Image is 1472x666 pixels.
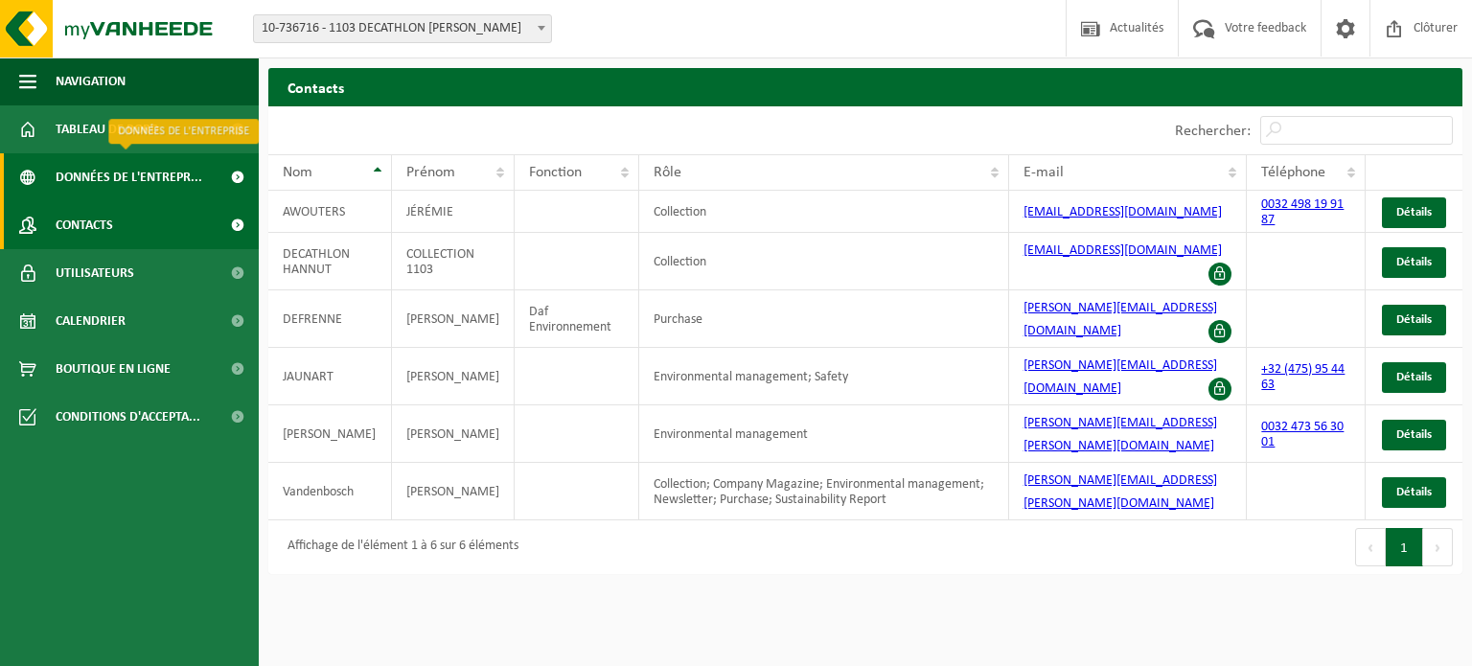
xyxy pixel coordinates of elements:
[56,345,171,393] span: Boutique en ligne
[1396,206,1432,218] span: Détails
[1396,256,1432,268] span: Détails
[268,233,392,290] td: DECATHLON HANNUT
[1261,165,1325,180] span: Téléphone
[1396,428,1432,441] span: Détails
[1396,313,1432,326] span: Détails
[268,405,392,463] td: [PERSON_NAME]
[56,201,113,249] span: Contacts
[1023,416,1217,453] a: [PERSON_NAME][EMAIL_ADDRESS][PERSON_NAME][DOMAIN_NAME]
[639,191,1008,233] td: Collection
[654,165,681,180] span: Rôle
[1382,305,1446,335] a: Détails
[56,153,202,201] span: Données de l'entrepr...
[268,463,392,520] td: Vandenbosch
[268,290,392,348] td: DEFRENNE
[1175,124,1251,139] label: Rechercher:
[268,68,1462,105] h2: Contacts
[1023,243,1222,258] a: [EMAIL_ADDRESS][DOMAIN_NAME]
[639,463,1008,520] td: Collection; Company Magazine; Environmental management; Newsletter; Purchase; Sustainability Report
[56,57,126,105] span: Navigation
[56,249,134,297] span: Utilisateurs
[278,530,518,564] div: Affichage de l'élément 1 à 6 sur 6 éléments
[1023,165,1064,180] span: E-mail
[56,105,159,153] span: Tableau de bord
[1382,197,1446,228] a: Détails
[254,15,551,42] span: 10-736716 - 1103 DECATHLON HANNUT - HANNUT
[1382,420,1446,450] a: Détails
[639,290,1008,348] td: Purchase
[1023,301,1217,338] a: [PERSON_NAME][EMAIL_ADDRESS][DOMAIN_NAME]
[1396,486,1432,498] span: Détails
[1023,473,1217,511] a: [PERSON_NAME][EMAIL_ADDRESS][PERSON_NAME][DOMAIN_NAME]
[515,290,639,348] td: Daf Environnement
[1396,371,1432,383] span: Détails
[268,191,392,233] td: AWOUTERS
[1355,528,1386,566] button: Previous
[392,348,515,405] td: [PERSON_NAME]
[268,348,392,405] td: JAUNART
[1023,205,1222,219] a: [EMAIL_ADDRESS][DOMAIN_NAME]
[1382,247,1446,278] a: Détails
[392,233,515,290] td: COLLECTION 1103
[406,165,455,180] span: Prénom
[56,393,200,441] span: Conditions d'accepta...
[392,191,515,233] td: JÉRÉMIE
[639,405,1008,463] td: Environmental management
[1261,362,1345,392] a: +32 (475) 95 44 63
[1382,477,1446,508] a: Détails
[1261,420,1344,449] a: 0032 473 56 30 01
[253,14,552,43] span: 10-736716 - 1103 DECATHLON HANNUT - HANNUT
[392,405,515,463] td: [PERSON_NAME]
[529,165,582,180] span: Fonction
[392,463,515,520] td: [PERSON_NAME]
[1382,362,1446,393] a: Détails
[1423,528,1453,566] button: Next
[392,290,515,348] td: [PERSON_NAME]
[1386,528,1423,566] button: 1
[639,233,1008,290] td: Collection
[1023,358,1217,396] a: [PERSON_NAME][EMAIL_ADDRESS][DOMAIN_NAME]
[283,165,312,180] span: Nom
[56,297,126,345] span: Calendrier
[1261,197,1344,227] a: 0032 498 19 91 87
[639,348,1008,405] td: Environmental management; Safety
